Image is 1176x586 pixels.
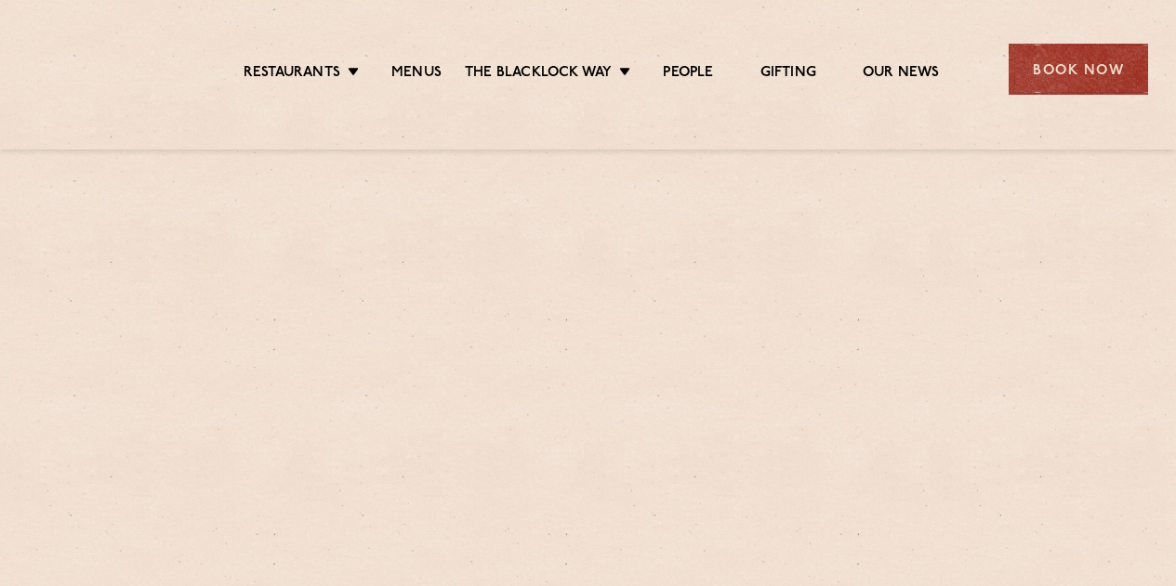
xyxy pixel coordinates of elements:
img: svg%3E [28,18,183,122]
a: Restaurants [244,64,340,85]
a: People [663,64,713,85]
a: Our News [863,64,940,85]
a: Menus [391,64,442,85]
div: Book Now [1009,44,1148,95]
a: Gifting [760,64,816,85]
a: The Blacklock Way [465,64,612,85]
